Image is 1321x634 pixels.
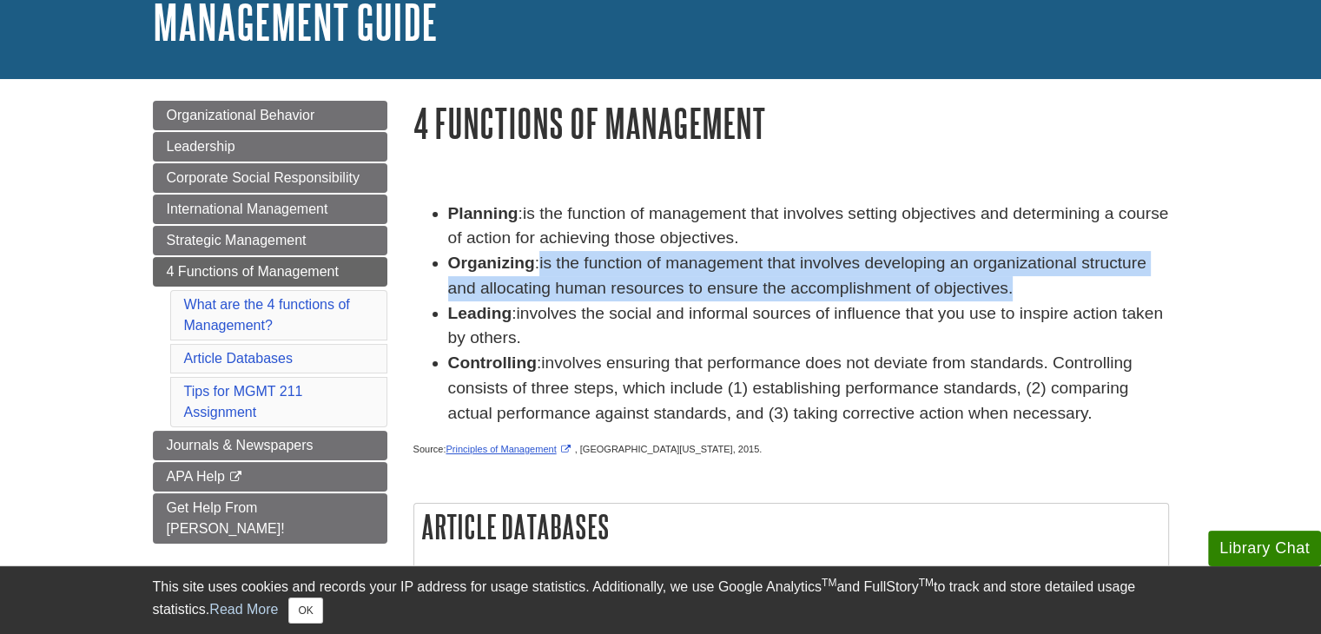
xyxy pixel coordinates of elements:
[448,304,512,322] strong: Leading
[167,139,235,154] span: Leadership
[822,577,836,589] sup: TM
[209,602,278,617] a: Read More
[1208,531,1321,566] button: Library Chat
[184,297,350,333] a: What are the 4 functions of Management?
[167,264,339,279] span: 4 Functions of Management
[448,201,1169,252] li: :
[919,577,934,589] sup: TM
[153,195,387,224] a: International Management
[448,351,1169,426] li: :
[448,353,1133,422] span: involves ensuring that performance does not deviate from standards. Controlling consists of three...
[448,254,535,272] strong: Organizing
[448,251,1169,301] li: :
[153,101,387,544] div: Guide Page Menu
[153,493,387,544] a: Get Help From [PERSON_NAME]!
[448,304,1163,347] span: involves the social and informal sources of influence that you use to inspire action taken by oth...
[167,201,328,216] span: International Management
[448,204,518,222] strong: Planning
[446,444,574,454] a: Link opens in new window
[167,233,307,248] span: Strategic Management
[153,577,1169,624] div: This site uses cookies and records your IP address for usage statistics. Additionally, we use Goo...
[167,170,360,185] span: Corporate Social Responsibility
[153,132,387,162] a: Leadership
[448,353,537,372] strong: Controlling
[153,257,387,287] a: 4 Functions of Management
[153,101,387,130] a: Organizational Behavior
[167,500,285,536] span: Get Help From [PERSON_NAME]!
[448,254,1146,297] span: is the function of management that involves developing an organizational structure and allocating...
[153,431,387,460] a: Journals & Newspapers
[153,163,387,193] a: Corporate Social Responsibility
[184,384,303,419] a: Tips for MGMT 211 Assignment
[153,226,387,255] a: Strategic Management
[167,108,315,122] span: Organizational Behavior
[413,444,763,454] span: Source: , [GEOGRAPHIC_DATA][US_STATE], 2015.
[288,598,322,624] button: Close
[448,204,1169,248] span: is the function of management that involves setting objectives and determining a course of action...
[413,101,1169,145] h1: 4 Functions of Management
[414,504,1168,550] h2: Article Databases
[184,351,293,366] a: Article Databases
[153,462,387,492] a: APA Help
[167,438,314,452] span: Journals & Newspapers
[167,469,225,484] span: APA Help
[448,301,1169,352] li: :
[228,472,243,483] i: This link opens in a new window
